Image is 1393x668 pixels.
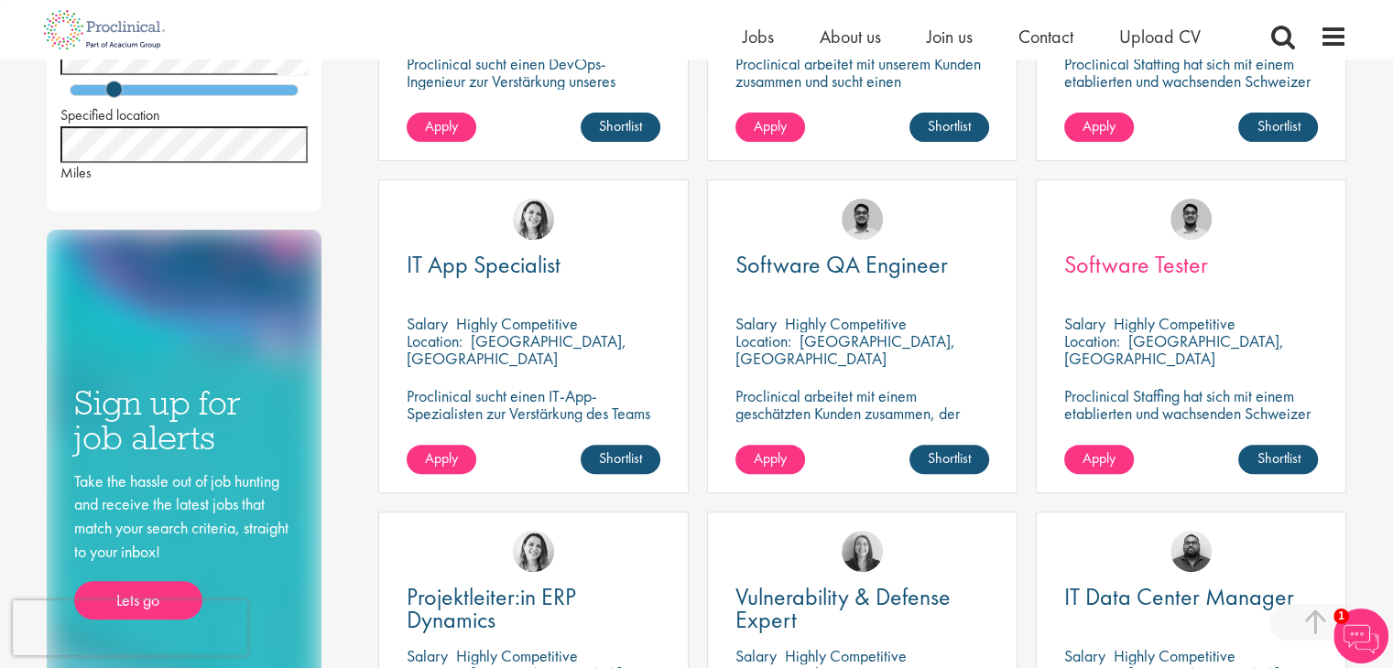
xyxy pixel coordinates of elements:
[1064,253,1318,276] a: Software Tester
[1238,445,1318,474] a: Shortlist
[407,581,576,635] span: Projektleiter:in ERP Dynamics
[407,445,476,474] a: Apply
[1333,609,1388,663] img: Chatbot
[735,581,951,635] span: Vulnerability & Defense Expert
[1083,448,1115,468] span: Apply
[74,385,294,456] h3: Sign up for job alerts
[407,253,660,276] a: IT App Specialist
[1170,531,1212,572] img: Ashley Bennett
[735,249,948,280] span: Software QA Engineer
[425,448,458,468] span: Apply
[407,249,560,280] span: IT App Specialist
[407,586,660,631] a: Projektleiter:in ERP Dynamics
[407,313,448,334] span: Salary
[1064,249,1208,280] span: Software Tester
[1064,330,1284,369] p: [GEOGRAPHIC_DATA], [GEOGRAPHIC_DATA]
[820,25,881,48] a: About us
[513,531,554,572] img: Nur Ergiydiren
[1064,313,1105,334] span: Salary
[425,116,458,135] span: Apply
[1064,445,1134,474] a: Apply
[1083,116,1115,135] span: Apply
[1064,330,1120,351] span: Location:
[735,313,777,334] span: Salary
[74,469,294,620] div: Take the hassle out of job hunting and receive the latest jobs that match your search criteria, s...
[842,199,883,240] img: Timothy Deschamps
[513,199,554,240] img: Nur Ergiydiren
[1064,586,1318,609] a: IT Data Center Manager
[1114,313,1235,334] p: Highly Competitive
[735,253,989,276] a: Software QA Engineer
[407,330,463,351] span: Location:
[581,445,660,474] a: Shortlist
[407,645,448,666] span: Salary
[581,113,660,142] a: Shortlist
[1018,25,1073,48] a: Contact
[1238,113,1318,142] a: Shortlist
[735,113,805,142] a: Apply
[735,586,989,631] a: Vulnerability & Defense Expert
[785,313,907,334] p: Highly Competitive
[1064,113,1134,142] a: Apply
[456,313,578,334] p: Highly Competitive
[743,25,774,48] a: Jobs
[407,113,476,142] a: Apply
[927,25,973,48] a: Join us
[735,645,777,666] span: Salary
[735,387,989,457] p: Proclinical arbeitet mit einem geschätzten Kunden zusammen, der einen Software-QA-Ingenieur zur V...
[735,330,791,351] span: Location:
[785,645,907,666] p: Highly Competitive
[1114,645,1235,666] p: Highly Competitive
[735,330,955,369] p: [GEOGRAPHIC_DATA], [GEOGRAPHIC_DATA]
[1119,25,1201,48] a: Upload CV
[60,105,160,124] span: Specified location
[60,163,92,182] span: Miles
[407,387,660,457] p: Proclinical sucht einen IT-App-Spezialisten zur Verstärkung des Teams unseres Kunden in der [GEOG...
[1333,609,1349,624] span: 1
[754,116,787,135] span: Apply
[735,445,805,474] a: Apply
[456,645,578,666] p: Highly Competitive
[13,600,247,655] iframe: reCAPTCHA
[74,581,202,620] a: Lets go
[1064,581,1294,612] span: IT Data Center Manager
[909,445,989,474] a: Shortlist
[1170,199,1212,240] img: Timothy Deschamps
[1064,387,1318,474] p: Proclinical Staffing hat sich mit einem etablierten und wachsenden Schweizer IT-Dienstleister zus...
[1064,645,1105,666] span: Salary
[407,330,626,369] p: [GEOGRAPHIC_DATA], [GEOGRAPHIC_DATA]
[909,113,989,142] a: Shortlist
[754,448,787,468] span: Apply
[842,531,883,572] img: Mia Kellerman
